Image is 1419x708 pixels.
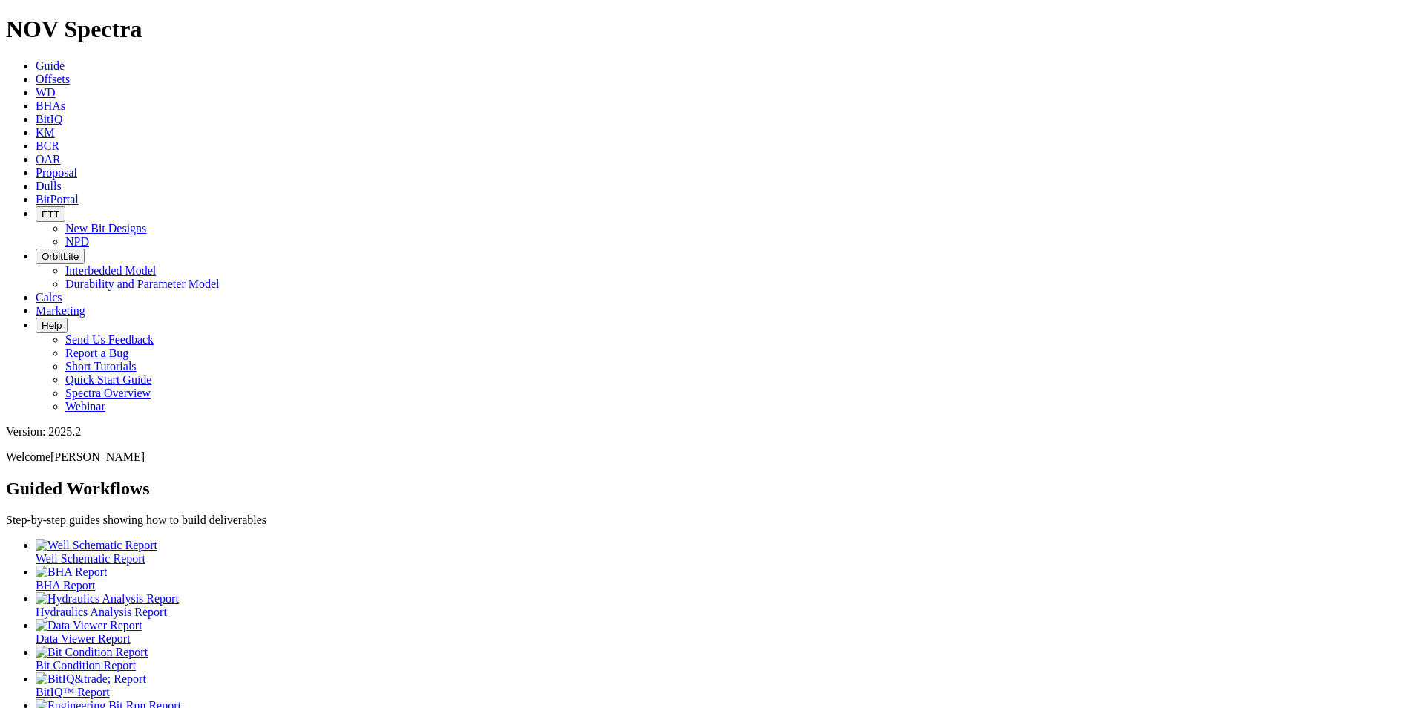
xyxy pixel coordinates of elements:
[6,425,1413,439] div: Version: 2025.2
[36,193,79,206] a: BitPortal
[36,672,146,686] img: BitIQ&trade; Report
[6,479,1413,499] h2: Guided Workflows
[65,360,137,373] a: Short Tutorials
[36,619,142,632] img: Data Viewer Report
[6,16,1413,43] h1: NOV Spectra
[65,400,105,413] a: Webinar
[36,126,55,139] a: KM
[36,291,62,304] a: Calcs
[65,373,151,386] a: Quick Start Guide
[65,333,154,346] a: Send Us Feedback
[36,539,157,552] img: Well Schematic Report
[36,566,107,579] img: BHA Report
[36,632,131,645] span: Data Viewer Report
[36,59,65,72] a: Guide
[65,278,220,290] a: Durability and Parameter Model
[42,251,79,262] span: OrbitLite
[36,86,56,99] a: WD
[42,209,59,220] span: FTT
[65,235,89,248] a: NPD
[36,619,1413,645] a: Data Viewer Report Data Viewer Report
[36,304,85,317] a: Marketing
[65,347,128,359] a: Report a Bug
[36,206,65,222] button: FTT
[36,566,1413,591] a: BHA Report BHA Report
[65,222,146,235] a: New Bit Designs
[36,318,68,333] button: Help
[6,514,1413,527] p: Step-by-step guides showing how to build deliverables
[36,539,1413,565] a: Well Schematic Report Well Schematic Report
[36,73,70,85] a: Offsets
[36,646,1413,672] a: Bit Condition Report Bit Condition Report
[36,249,85,264] button: OrbitLite
[36,140,59,152] a: BCR
[36,552,145,565] span: Well Schematic Report
[65,264,156,277] a: Interbedded Model
[36,646,148,659] img: Bit Condition Report
[36,606,167,618] span: Hydraulics Analysis Report
[6,450,1413,464] p: Welcome
[36,672,1413,698] a: BitIQ&trade; Report BitIQ™ Report
[36,592,179,606] img: Hydraulics Analysis Report
[36,180,62,192] a: Dulls
[50,450,145,463] span: [PERSON_NAME]
[36,579,95,591] span: BHA Report
[36,592,1413,618] a: Hydraulics Analysis Report Hydraulics Analysis Report
[65,387,151,399] a: Spectra Overview
[36,166,77,179] a: Proposal
[36,659,136,672] span: Bit Condition Report
[36,113,62,125] a: BitIQ
[36,153,61,165] a: OAR
[36,686,110,698] span: BitIQ™ Report
[36,99,65,112] a: BHAs
[42,320,62,331] span: Help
